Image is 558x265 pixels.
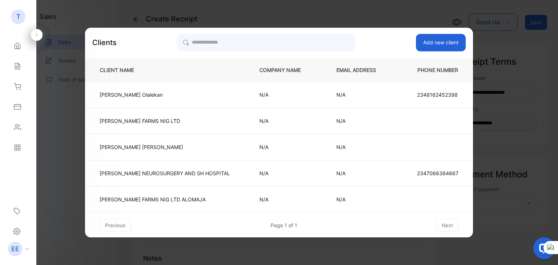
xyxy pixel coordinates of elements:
p: N/A [259,117,312,125]
p: EE [11,244,19,254]
p: N/A [259,91,312,99]
p: 2347066384667 [417,169,458,177]
button: next [436,218,458,232]
p: N/A [336,117,388,125]
p: [PERSON_NAME] FARMS NIG LTD ALOMAJA [100,196,230,203]
p: COMPANY NAME [259,66,312,74]
p: Clients [92,37,117,48]
p: [PERSON_NAME] FARMS NIG LTD [100,117,230,125]
p: N/A [336,169,388,177]
button: Add new client [416,34,466,51]
p: T [16,12,20,21]
p: EMAIL ADDRESS [336,66,388,74]
iframe: LiveChat chat widget [527,234,558,265]
p: N/A [259,143,312,151]
p: [PERSON_NAME] [PERSON_NAME] [100,143,230,151]
div: Page 1 of 1 [271,221,297,229]
p: N/A [336,196,388,203]
button: previous [100,218,131,232]
p: [PERSON_NAME] NEUROSURGERY AND SH HOSPITAL [100,169,230,177]
p: N/A [259,196,312,203]
p: N/A [259,169,312,177]
p: CLIENT NAME [97,66,235,74]
p: N/A [336,91,388,99]
p: N/A [336,143,388,151]
p: [PERSON_NAME] Olalekan [100,91,230,99]
p: PHONE NUMBER [412,66,461,74]
p: 2348162452398 [417,91,458,99]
